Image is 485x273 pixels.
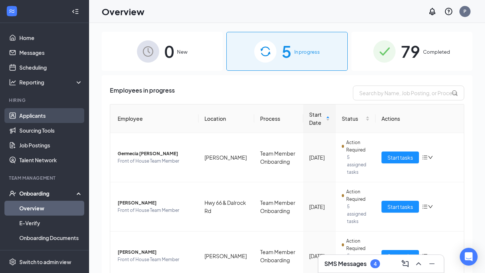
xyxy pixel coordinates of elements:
[199,133,254,182] td: [PERSON_NAME]
[254,182,303,232] td: Team Member Onboarding
[428,253,433,259] span: down
[428,7,437,16] svg: Notifications
[347,203,370,225] span: 5 assigned tasks
[428,204,433,209] span: down
[19,216,83,230] a: E-Verify
[282,39,291,64] span: 5
[423,48,450,56] span: Completed
[387,153,413,162] span: Start tasks
[110,86,175,100] span: Employees in progress
[102,5,144,18] h1: Overview
[199,104,254,133] th: Location
[346,237,370,252] span: Action Required
[460,248,478,266] div: Open Intercom Messenger
[9,258,16,266] svg: Settings
[346,139,370,154] span: Action Required
[19,79,83,86] div: Reporting
[374,261,377,267] div: 4
[381,201,419,213] button: Start tasks
[9,175,81,181] div: Team Management
[19,45,83,60] a: Messages
[353,86,464,100] input: Search by Name, Job Posting, or Process
[177,48,187,56] span: New
[199,182,254,232] td: Hwy 66 & Dalrock Rd
[19,123,83,138] a: Sourcing Tools
[324,260,367,268] h3: SMS Messages
[9,79,16,86] svg: Analysis
[401,39,420,64] span: 79
[463,8,466,14] div: P
[427,259,436,268] svg: Minimize
[399,258,411,270] button: ComposeMessage
[118,207,193,214] span: Front of House Team Member
[426,258,438,270] button: Minimize
[422,204,428,210] span: bars
[19,258,71,266] div: Switch to admin view
[254,133,303,182] td: Team Member Onboarding
[401,259,410,268] svg: ComposeMessage
[444,7,453,16] svg: QuestionInfo
[19,60,83,75] a: Scheduling
[9,190,16,197] svg: UserCheck
[19,30,83,45] a: Home
[19,245,83,260] a: Activity log
[72,8,79,15] svg: Collapse
[346,188,370,203] span: Action Required
[381,250,419,262] button: Start tasks
[309,252,330,260] div: [DATE]
[414,259,423,268] svg: ChevronUp
[19,190,76,197] div: Onboarding
[19,230,83,245] a: Onboarding Documents
[19,108,83,123] a: Applicants
[8,7,16,15] svg: WorkstreamLogo
[118,199,193,207] span: [PERSON_NAME]
[294,48,320,56] span: In progress
[309,203,330,211] div: [DATE]
[347,154,370,176] span: 5 assigned tasks
[118,256,193,263] span: Front of House Team Member
[387,203,413,211] span: Start tasks
[422,253,428,259] span: bars
[342,114,364,123] span: Status
[376,104,464,133] th: Actions
[118,150,193,157] span: Germecia [PERSON_NAME]
[118,249,193,256] span: [PERSON_NAME]
[309,153,330,162] div: [DATE]
[19,153,83,167] a: Talent Network
[381,152,419,163] button: Start tasks
[336,104,376,133] th: Status
[422,154,428,160] span: bars
[428,155,433,160] span: down
[309,110,324,127] span: Start Date
[387,252,413,260] span: Start tasks
[19,138,83,153] a: Job Postings
[164,39,174,64] span: 0
[19,201,83,216] a: Overview
[413,258,425,270] button: ChevronUp
[118,157,193,165] span: Front of House Team Member
[254,104,303,133] th: Process
[9,97,81,103] div: Hiring
[110,104,199,133] th: Employee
